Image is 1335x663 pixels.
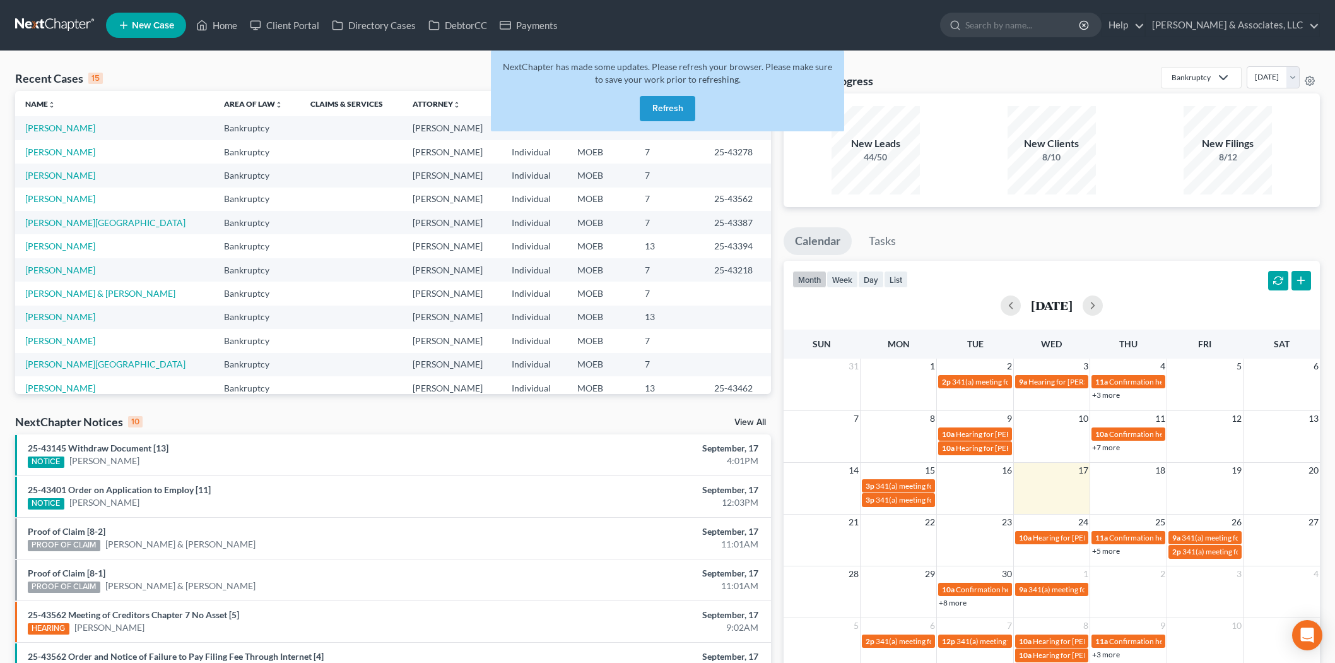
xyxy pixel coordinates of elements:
a: Payments [493,14,564,37]
span: 341(a) meeting for [PERSON_NAME] [876,481,997,491]
span: 5 [1235,359,1243,374]
td: 7 [635,164,704,187]
a: Proof of Claim [8-2] [28,526,105,537]
td: [PERSON_NAME] [403,140,502,164]
span: 15 [924,463,936,478]
td: Bankruptcy [214,234,301,258]
a: 25-43145 Withdraw Document [13] [28,443,168,453]
span: 341(a) meeting for [PERSON_NAME] [1182,533,1303,542]
td: Bankruptcy [214,211,301,234]
a: [PERSON_NAME] [25,122,95,133]
div: 9:02AM [523,621,758,634]
td: Individual [502,164,567,187]
td: Individual [502,188,567,211]
i: unfold_more [453,101,461,109]
a: [PERSON_NAME] [74,621,144,634]
span: 25 [1154,515,1167,530]
span: 26 [1230,515,1243,530]
div: 11:01AM [523,538,758,551]
span: 341(a) meeting for [PERSON_NAME] [1182,547,1304,556]
span: 11a [1095,533,1108,542]
td: Bankruptcy [214,164,301,187]
td: Bankruptcy [214,306,301,329]
span: 341(a) meeting for [PERSON_NAME] [876,636,997,646]
td: 25-43562 [704,188,771,211]
a: [PERSON_NAME] & [PERSON_NAME] [105,580,256,592]
td: [PERSON_NAME] [403,211,502,234]
div: New Filings [1184,136,1272,151]
span: 2p [942,377,951,386]
span: 9a [1019,377,1027,386]
span: 10a [942,585,955,594]
span: 21 [847,515,860,530]
span: 10a [1019,636,1032,646]
a: [PERSON_NAME] [25,335,95,346]
button: month [792,271,826,288]
span: Hearing for [PERSON_NAME] [1033,533,1131,542]
span: 341(a) meeting for [PERSON_NAME] [1028,585,1150,594]
td: [PERSON_NAME] [403,353,502,376]
button: Refresh [640,96,695,121]
span: 22 [924,515,936,530]
span: 341(a) meeting for [PERSON_NAME] [876,495,997,505]
a: Area of Lawunfold_more [224,99,283,109]
span: 8 [929,411,936,426]
span: 2p [866,636,874,646]
span: 9a [1172,533,1180,542]
a: [PERSON_NAME] & Associates, LLC [1146,14,1319,37]
td: MOEB [567,164,635,187]
span: 2 [1006,359,1013,374]
span: Wed [1041,338,1062,349]
td: 7 [635,353,704,376]
div: September, 17 [523,650,758,663]
a: Help [1102,14,1144,37]
span: Sun [813,338,831,349]
td: MOEB [567,282,635,305]
td: Individual [502,258,567,282]
span: Hearing for [PERSON_NAME] & [PERSON_NAME] [1033,650,1198,660]
div: September, 17 [523,484,758,496]
td: MOEB [567,140,635,164]
div: 10 [128,416,143,427]
td: [PERSON_NAME] [403,258,502,282]
span: 11 [1307,618,1320,633]
td: MOEB [567,353,635,376]
div: HEARING [28,623,69,635]
td: [PERSON_NAME] [403,282,502,305]
a: +3 more [1092,650,1120,659]
span: Confirmation hearing for [PERSON_NAME] [1109,636,1252,646]
th: Claims & Services [300,91,403,116]
a: [PERSON_NAME] [25,193,95,204]
td: Bankruptcy [214,376,301,400]
span: Mon [888,338,910,349]
span: 19 [1230,463,1243,478]
span: 4 [1312,566,1320,582]
span: 341(a) meeting for [PERSON_NAME] [952,377,1074,386]
div: 11:01AM [523,580,758,592]
span: NextChapter has made some updates. Please refresh your browser. Please make sure to save your wor... [503,61,832,85]
td: 25-43278 [704,140,771,164]
a: [PERSON_NAME] [69,496,139,509]
td: Individual [502,329,567,352]
a: [PERSON_NAME] & [PERSON_NAME] [105,538,256,551]
td: Bankruptcy [214,188,301,211]
div: 15 [88,73,103,84]
td: 25-43462 [704,376,771,400]
span: 1 [1082,566,1090,582]
span: 14 [847,463,860,478]
span: 23 [1001,515,1013,530]
span: Thu [1119,338,1138,349]
a: 25-43562 Order and Notice of Failure to Pay Filing Fee Through Internet [4] [28,651,324,662]
td: 7 [635,329,704,352]
a: DebtorCC [422,14,493,37]
div: 8/12 [1184,151,1272,164]
div: September, 17 [523,525,758,538]
a: [PERSON_NAME][GEOGRAPHIC_DATA] [25,359,185,369]
span: 27 [1307,515,1320,530]
span: 5 [852,618,860,633]
span: 28 [847,566,860,582]
input: Search by name... [965,13,1081,37]
span: 6 [929,618,936,633]
span: 2 [1159,566,1167,582]
td: 25-43218 [704,258,771,282]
